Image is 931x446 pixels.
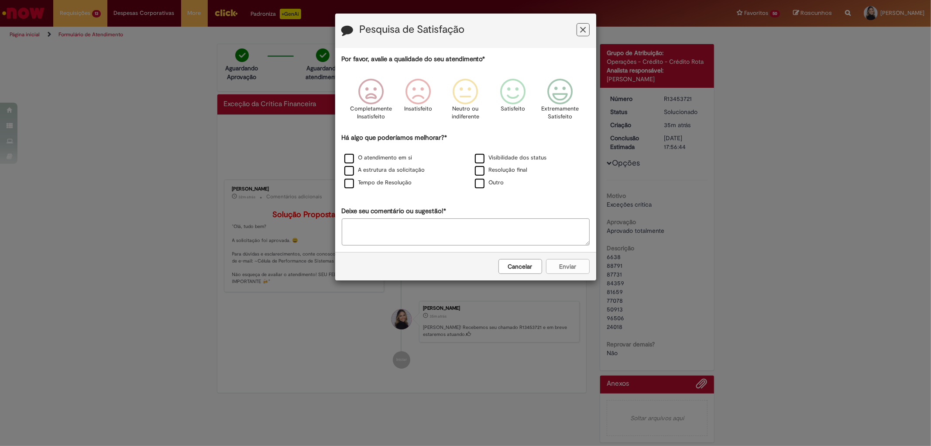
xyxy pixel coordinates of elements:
div: Insatisfeito [396,72,440,132]
label: Deixe seu comentário ou sugestão!* [342,207,447,216]
label: Por favor, avalie a qualidade do seu atendimento* [342,55,485,64]
p: Extremamente Satisfeito [541,105,579,121]
div: Neutro ou indiferente [443,72,488,132]
label: Pesquisa de Satisfação [360,24,465,35]
p: Completamente Insatisfeito [350,105,392,121]
p: Satisfeito [501,105,525,113]
label: Visibilidade dos status [475,154,547,162]
p: Neutro ou indiferente [450,105,481,121]
button: Cancelar [498,259,542,274]
label: Tempo de Resolução [344,179,412,187]
div: Há algo que poderíamos melhorar?* [342,133,590,190]
label: Outro [475,179,504,187]
label: O atendimento em si [344,154,412,162]
div: Extremamente Satisfeito [538,72,582,132]
label: Resolução final [475,166,528,174]
p: Insatisfeito [404,105,432,113]
label: A estrutura da solicitação [344,166,425,174]
div: Completamente Insatisfeito [349,72,393,132]
div: Satisfeito [491,72,535,132]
